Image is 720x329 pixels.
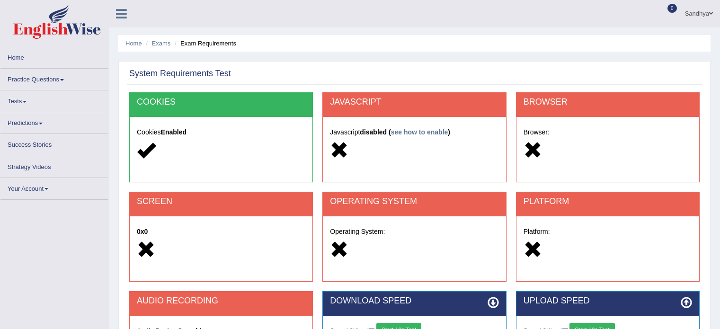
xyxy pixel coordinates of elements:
[0,69,108,87] a: Practice Questions
[524,98,692,107] h2: BROWSER
[137,197,305,206] h2: SCREEN
[524,197,692,206] h2: PLATFORM
[152,40,171,47] a: Exams
[330,197,498,206] h2: OPERATING SYSTEM
[129,69,231,79] h2: System Requirements Test
[391,128,448,136] a: see how to enable
[0,112,108,131] a: Predictions
[0,90,108,109] a: Tests
[330,296,498,306] h2: DOWNLOAD SPEED
[524,296,692,306] h2: UPLOAD SPEED
[137,98,305,107] h2: COOKIES
[137,296,305,306] h2: AUDIO RECORDING
[0,47,108,65] a: Home
[330,98,498,107] h2: JAVASCRIPT
[137,228,148,235] strong: 0x0
[0,178,108,196] a: Your Account
[330,228,498,235] h5: Operating System:
[172,39,236,48] li: Exam Requirements
[667,4,677,13] span: 0
[524,129,692,136] h5: Browser:
[125,40,142,47] a: Home
[0,134,108,152] a: Success Stories
[137,129,305,136] h5: Cookies
[0,156,108,175] a: Strategy Videos
[524,228,692,235] h5: Platform:
[330,129,498,136] h5: Javascript
[360,128,450,136] strong: disabled ( )
[161,128,187,136] strong: Enabled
